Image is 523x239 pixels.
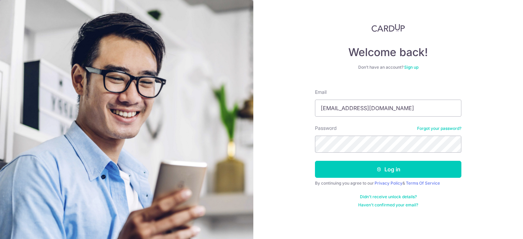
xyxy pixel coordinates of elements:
[404,65,418,70] a: Sign up
[315,89,327,96] label: Email
[358,202,418,208] a: Haven't confirmed your email?
[371,24,405,32] img: CardUp Logo
[315,46,461,59] h4: Welcome back!
[315,100,461,117] input: Enter your Email
[315,125,337,132] label: Password
[315,65,461,70] div: Don’t have an account?
[360,194,417,200] a: Didn't receive unlock details?
[315,181,461,186] div: By continuing you agree to our &
[375,181,402,186] a: Privacy Policy
[406,181,440,186] a: Terms Of Service
[417,126,461,131] a: Forgot your password?
[315,161,461,178] button: Log in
